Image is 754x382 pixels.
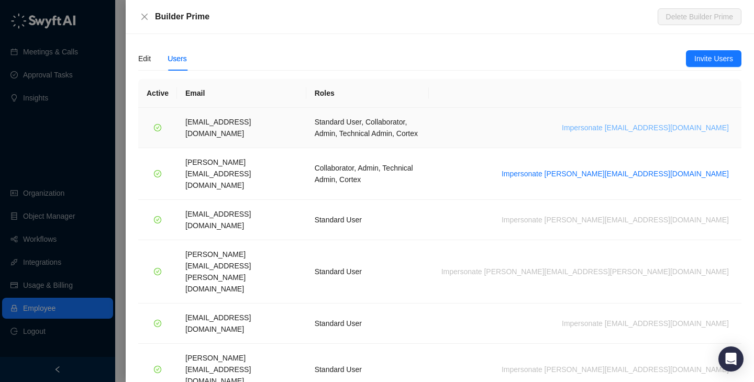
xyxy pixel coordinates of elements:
[306,79,429,108] th: Roles
[138,10,151,23] button: Close
[154,216,161,223] span: check-circle
[497,167,733,180] button: Impersonate [PERSON_NAME][EMAIL_ADDRESS][DOMAIN_NAME]
[558,317,733,330] button: Impersonate [EMAIL_ADDRESS][DOMAIN_NAME]
[306,304,429,344] td: Standard User
[694,53,733,64] span: Invite Users
[437,265,733,278] button: Impersonate [PERSON_NAME][EMAIL_ADDRESS][PERSON_NAME][DOMAIN_NAME]
[497,214,733,226] button: Impersonate [PERSON_NAME][EMAIL_ADDRESS][DOMAIN_NAME]
[154,366,161,373] span: check-circle
[138,53,151,64] div: Edit
[658,8,741,25] button: Delete Builder Prime
[686,50,741,67] button: Invite Users
[497,363,733,376] button: Impersonate [PERSON_NAME][EMAIL_ADDRESS][DOMAIN_NAME]
[306,240,429,304] td: Standard User
[185,313,251,333] span: [EMAIL_ADDRESS][DOMAIN_NAME]
[306,148,429,200] td: Collaborator, Admin, Technical Admin, Cortex
[558,121,733,134] button: Impersonate [EMAIL_ADDRESS][DOMAIN_NAME]
[502,168,729,179] span: Impersonate [PERSON_NAME][EMAIL_ADDRESS][DOMAIN_NAME]
[185,118,251,138] span: [EMAIL_ADDRESS][DOMAIN_NAME]
[140,13,149,21] span: close
[155,10,658,23] div: Builder Prime
[138,79,177,108] th: Active
[168,53,187,64] div: Users
[185,250,251,293] span: [PERSON_NAME][EMAIL_ADDRESS][PERSON_NAME][DOMAIN_NAME]
[177,79,306,108] th: Email
[154,320,161,327] span: check-circle
[154,170,161,177] span: check-circle
[185,158,251,189] span: [PERSON_NAME][EMAIL_ADDRESS][DOMAIN_NAME]
[154,124,161,131] span: check-circle
[718,346,744,372] div: Open Intercom Messenger
[562,122,729,133] span: Impersonate [EMAIL_ADDRESS][DOMAIN_NAME]
[185,210,251,230] span: [EMAIL_ADDRESS][DOMAIN_NAME]
[306,108,429,148] td: Standard User, Collaborator, Admin, Technical Admin, Cortex
[154,268,161,275] span: check-circle
[306,200,429,240] td: Standard User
